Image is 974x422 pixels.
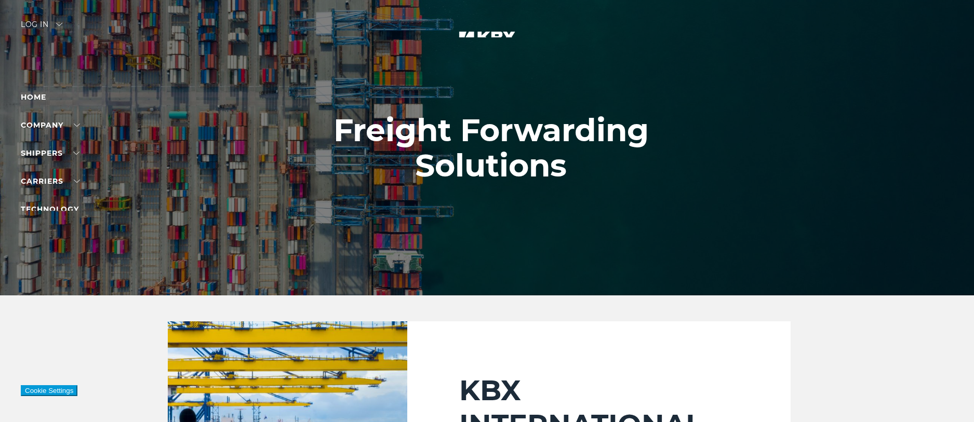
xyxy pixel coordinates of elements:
button: Cookie Settings [21,385,77,396]
a: Company [21,120,80,130]
h1: Freight Forwarding Solutions [278,113,704,183]
img: kbx logo [448,21,526,66]
img: arrow [56,23,62,26]
a: SHIPPERS [21,148,79,158]
a: Technology [21,205,79,214]
a: Home [21,92,46,102]
div: Log in [21,21,62,36]
a: Carriers [21,176,80,186]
